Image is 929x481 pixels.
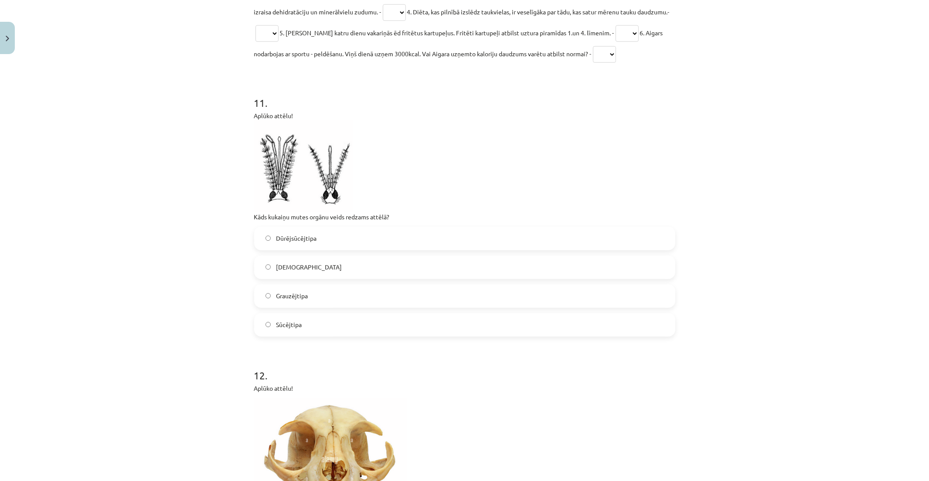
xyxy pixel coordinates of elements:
h1: 12 . [254,354,675,381]
span: [DEMOGRAPHIC_DATA] [276,263,342,272]
span: 6. Aigars nodarbojas ar sportu - peldēšanu. Viņš dienā uzņem 3000kcal. Vai Aigara uzņemto kalorij... [254,29,663,58]
p: Aplūko attēlu! Kāds kukaiņu mutes orgānu veids redzams attēlā? [254,111,675,222]
img: icon-close-lesson-0947bae3869378f0d4975bcd49f059093ad1ed9edebbc8119c70593378902aed.svg [6,36,9,41]
span: Sūcējtipa [276,320,302,329]
span: 5. [PERSON_NAME] katru dienu vakariņās ēd fritētus kartupeļus. Fritēti kartupeļi atbilst uztura p... [280,29,614,37]
span: 4. Diēta, kas pilnībā izslēdz taukvielas, ir veselīgāka par tādu, kas satur mērenu tauku daudzumu.- [407,8,670,16]
h1: 11 . [254,82,675,109]
input: Dūrējsūcējtipa [265,235,271,241]
span: Dūrējsūcējtipa [276,234,316,243]
p: Aplūko attēlu! [254,384,675,393]
input: Sūcējtipa [265,322,271,327]
input: Grauzējtipa [265,293,271,299]
input: [DEMOGRAPHIC_DATA] [265,264,271,270]
span: Grauzējtipa [276,291,308,300]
